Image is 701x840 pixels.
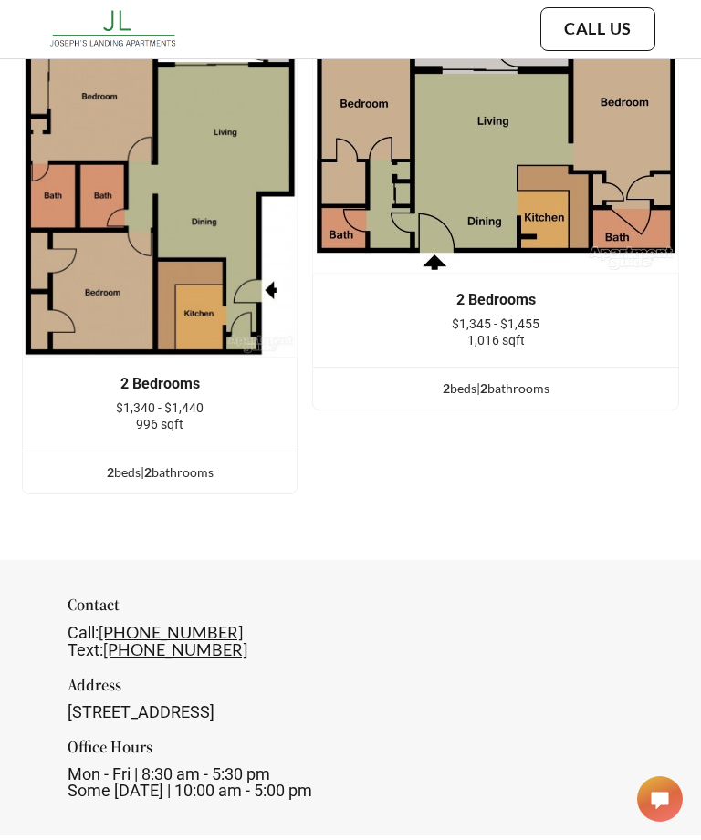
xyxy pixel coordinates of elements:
div: 2 Bedrooms [340,292,651,308]
span: 1,016 sqft [467,333,525,347]
button: Call Us [540,7,655,51]
span: 996 sqft [136,417,183,431]
div: [STREET_ADDRESS] [68,704,633,721]
div: Address [68,677,633,704]
img: example [312,28,679,274]
img: example [22,28,298,358]
div: bed s | bathroom s [23,462,298,482]
div: Contact [68,596,633,624]
div: Mon - Fri | 8:30 am - 5:30 pm [68,766,633,799]
span: Text: [68,640,103,659]
span: $1,340 - $1,440 [116,400,204,415]
img: Company logo [46,5,183,54]
span: $1,345 - $1,455 [452,316,539,331]
div: 2 Bedrooms [50,376,270,392]
a: Call Us [564,19,632,39]
span: 2 [144,464,152,480]
span: Call: [68,623,99,642]
span: Some [DATE] | 10:00 am - 5:00 pm [68,781,312,800]
a: [PHONE_NUMBER] [99,622,243,642]
span: 2 [443,380,450,396]
div: Office Hours [68,739,633,766]
span: 2 [480,380,487,396]
span: 2 [107,464,114,480]
a: [PHONE_NUMBER] [103,639,247,659]
div: bed s | bathroom s [313,379,678,399]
